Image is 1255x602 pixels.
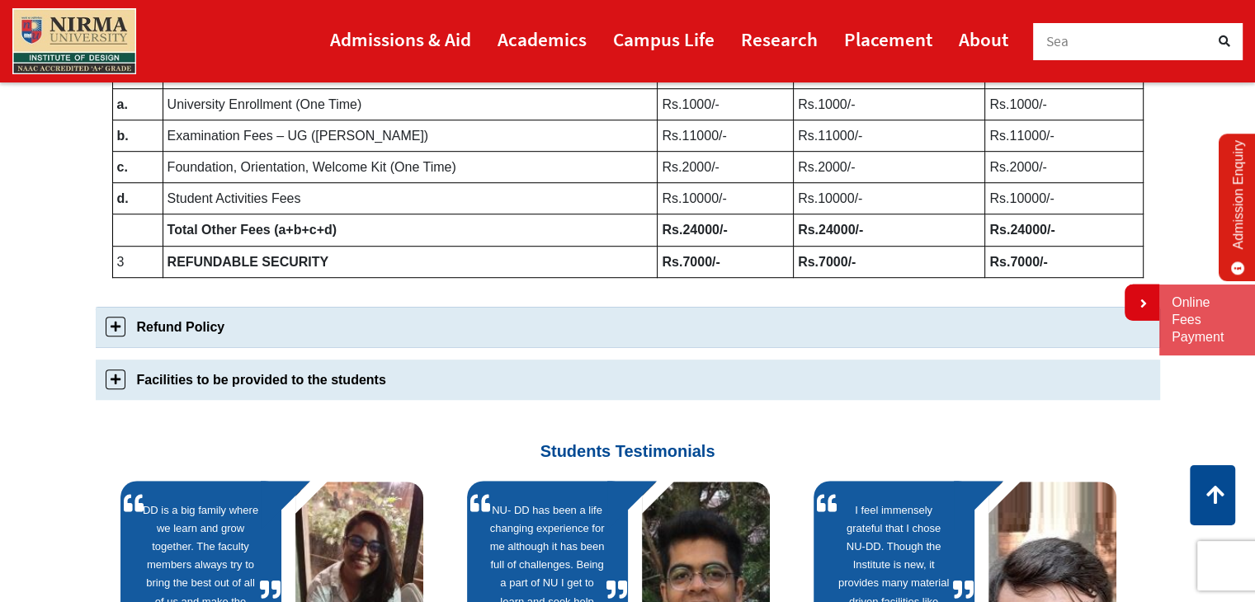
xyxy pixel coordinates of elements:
a: Admissions & Aid [330,21,471,58]
b: REFUNDABLE SECURITY [167,255,329,269]
td: Rs.10000/- [794,183,985,214]
b: Rs.24000/- [989,223,1054,237]
a: Research [741,21,818,58]
td: Foundation, Orientation, Welcome Kit (One Time) [163,151,658,182]
img: main_logo [12,8,136,74]
td: Examination Fees – UG ([PERSON_NAME]) [163,120,658,151]
td: Rs.2000/- [985,151,1143,182]
b: b. [117,129,129,143]
a: Academics [498,21,587,58]
a: Online Fees Payment [1172,294,1243,346]
b: Rs.24000/- [662,223,727,237]
td: University Enrollment (One Time) [163,88,658,120]
b: Total Other Fees (a+b+c+d) [167,223,337,237]
b: Rs.24000/- [798,223,863,237]
td: Rs.1000/- [794,88,985,120]
a: Facilities to be provided to the students [96,360,1160,400]
td: Rs.1000/- [658,88,794,120]
td: Rs.10000/- [658,183,794,214]
td: Rs.11000/- [658,120,794,151]
td: Rs.11000/- [985,120,1143,151]
td: Student Activities Fees [163,183,658,214]
a: About [959,21,1008,58]
b: Rs.7000/- [662,255,720,269]
td: Rs.2000/- [794,151,985,182]
a: Campus Life [613,21,715,58]
td: Rs.11000/- [794,120,985,151]
b: a. [117,97,128,111]
h3: Students Testimonials [108,412,1148,461]
b: Rs.7000/- [798,255,856,269]
b: Rs.7000/- [989,255,1047,269]
b: d. [117,191,129,205]
td: 3 [112,246,163,277]
a: Placement [844,21,932,58]
b: c. [117,160,128,174]
td: Rs.2000/- [658,151,794,182]
td: Rs.10000/- [985,183,1143,214]
span: Sea [1046,32,1069,50]
td: Rs.1000/- [985,88,1143,120]
a: Refund Policy [96,307,1160,347]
